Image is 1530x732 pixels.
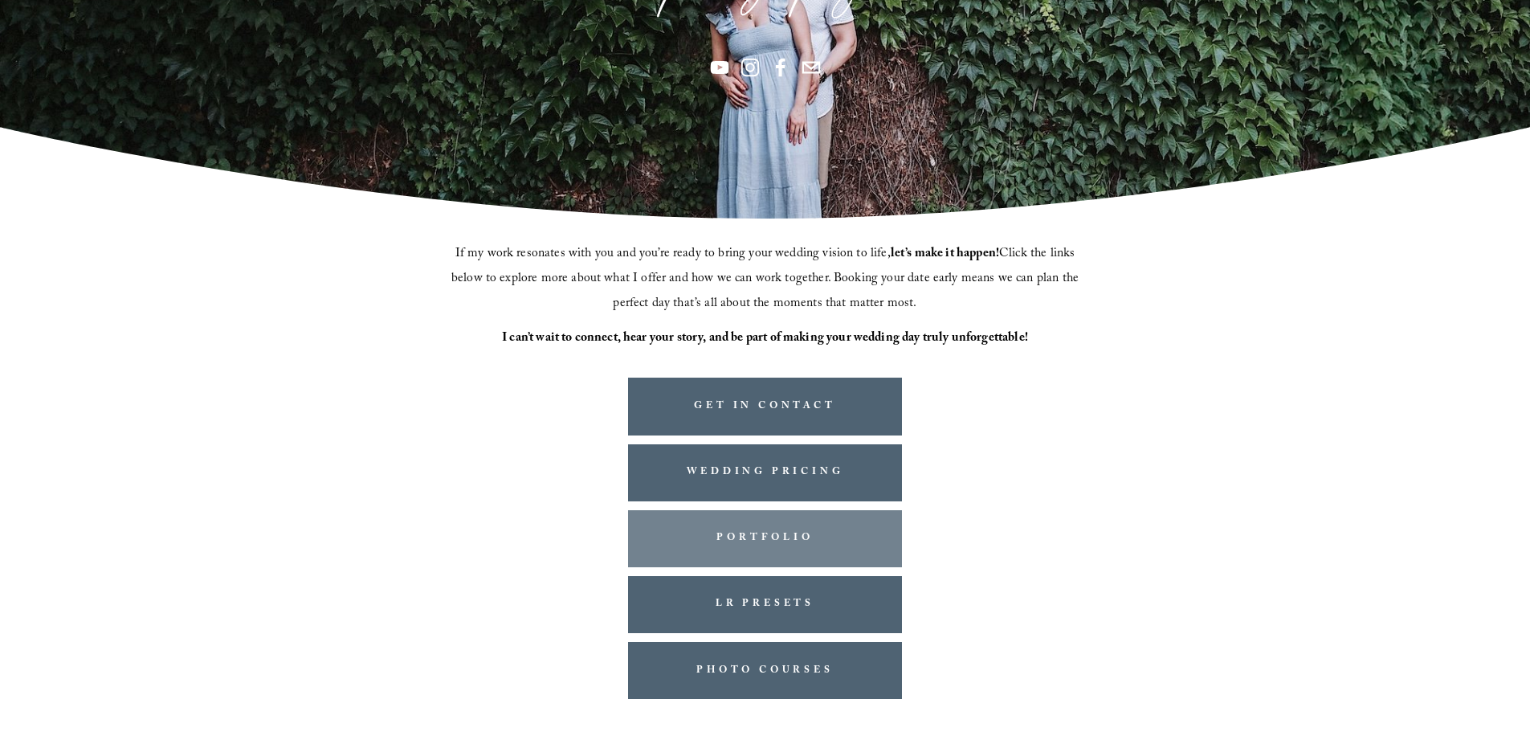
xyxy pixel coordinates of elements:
[502,328,1028,350] strong: I can’t wait to connect, hear your story, and be part of making your wedding day truly unforgetta...
[802,58,821,77] a: info@jbivphotography.com
[741,58,760,77] a: Instagram
[628,378,903,435] a: GET IN CONTACT
[710,58,729,77] a: YouTube
[628,510,903,567] a: PORTFOLIO
[891,243,999,265] strong: let’s make it happen!
[628,642,903,699] a: PHOTO COURSES
[451,243,1082,315] span: If my work resonates with you and you’re ready to bring your wedding vision to life, Click the li...
[628,576,903,633] a: LR PRESETS
[771,58,790,77] a: Facebook
[628,444,903,501] a: WEDDING PRICING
